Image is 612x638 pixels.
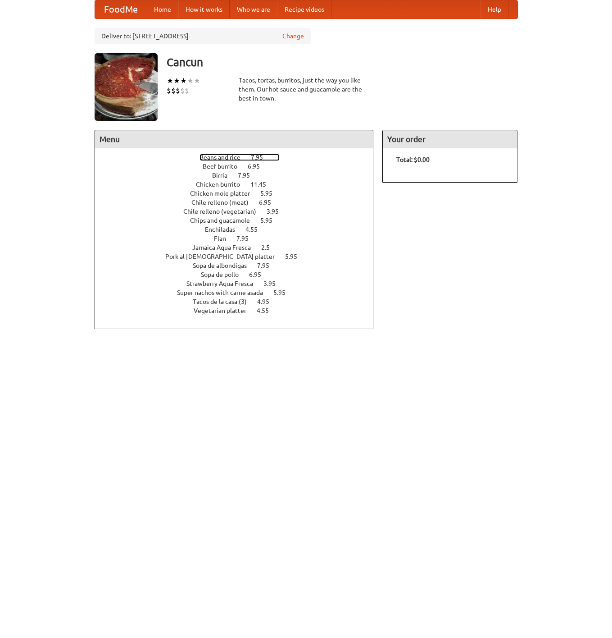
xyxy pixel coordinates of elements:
span: Sopa de pollo [201,271,248,278]
span: 6.95 [249,271,270,278]
li: ★ [194,76,200,86]
a: Vegetarian platter 4.55 [194,307,286,314]
a: Help [481,0,508,18]
li: $ [176,86,180,96]
span: Enchiladas [205,226,244,233]
span: 3.95 [263,280,285,287]
span: 2.5 [261,244,279,251]
li: ★ [187,76,194,86]
h4: Menu [95,130,373,148]
li: $ [185,86,189,96]
span: Jamaica Aqua Fresca [192,244,260,251]
div: Tacos, tortas, burritos, just the way you like them. Our hot sauce and guacamole are the best in ... [239,76,374,103]
span: Flan [214,235,235,242]
a: Jamaica Aqua Fresca 2.5 [192,244,286,251]
b: Total: $0.00 [396,156,430,163]
a: Change [282,32,304,41]
li: ★ [180,76,187,86]
span: Chips and guacamole [190,217,259,224]
span: 6.95 [248,163,269,170]
li: $ [171,86,176,96]
div: Deliver to: [STREET_ADDRESS] [95,28,311,44]
a: Who we are [230,0,277,18]
span: Pork al [DEMOGRAPHIC_DATA] platter [165,253,284,260]
a: Chicken burrito 11.45 [196,181,283,188]
span: Chicken mole platter [190,190,259,197]
h4: Your order [383,130,517,148]
span: Vegetarian platter [194,307,255,314]
span: 3.95 [267,208,288,215]
span: 5.95 [260,217,281,224]
span: Beef burrito [203,163,246,170]
a: Tacos de la casa (3) 4.95 [193,298,286,305]
span: 5.95 [285,253,306,260]
span: 11.45 [250,181,275,188]
h3: Cancun [167,53,518,71]
span: Beans and rice [199,154,249,161]
a: Sopa de albondigas 7.95 [193,262,286,269]
span: 6.95 [259,199,280,206]
span: 4.55 [257,307,278,314]
a: Chile relleno (vegetarian) 3.95 [183,208,295,215]
span: Chile relleno (meat) [191,199,258,206]
a: Sopa de pollo 6.95 [201,271,278,278]
span: Sopa de albondigas [193,262,256,269]
li: ★ [167,76,173,86]
a: Home [147,0,178,18]
a: Chicken mole platter 5.95 [190,190,289,197]
a: How it works [178,0,230,18]
img: angular.jpg [95,53,158,121]
span: Birria [212,172,236,179]
span: 7.95 [238,172,259,179]
span: 7.95 [257,262,278,269]
li: ★ [173,76,180,86]
li: $ [167,86,171,96]
a: Recipe videos [277,0,331,18]
a: Enchiladas 4.55 [205,226,274,233]
span: 4.55 [245,226,267,233]
span: Tacos de la casa (3) [193,298,256,305]
li: $ [180,86,185,96]
a: Pork al [DEMOGRAPHIC_DATA] platter 5.95 [165,253,314,260]
a: Beef burrito 6.95 [203,163,277,170]
a: Birria 7.95 [212,172,267,179]
span: 7.95 [236,235,258,242]
span: Chicken burrito [196,181,249,188]
span: Super nachos with carne asada [177,289,272,296]
span: 5.95 [273,289,295,296]
a: Chips and guacamole 5.95 [190,217,289,224]
span: Strawberry Aqua Fresca [186,280,262,287]
span: Chile relleno (vegetarian) [183,208,265,215]
a: Strawberry Aqua Fresca 3.95 [186,280,292,287]
span: 4.95 [257,298,278,305]
span: 7.95 [251,154,272,161]
a: Beans and rice 7.95 [199,154,280,161]
a: Super nachos with carne asada 5.95 [177,289,302,296]
a: Flan 7.95 [214,235,265,242]
a: Chile relleno (meat) 6.95 [191,199,288,206]
a: FoodMe [95,0,147,18]
span: 5.95 [260,190,281,197]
